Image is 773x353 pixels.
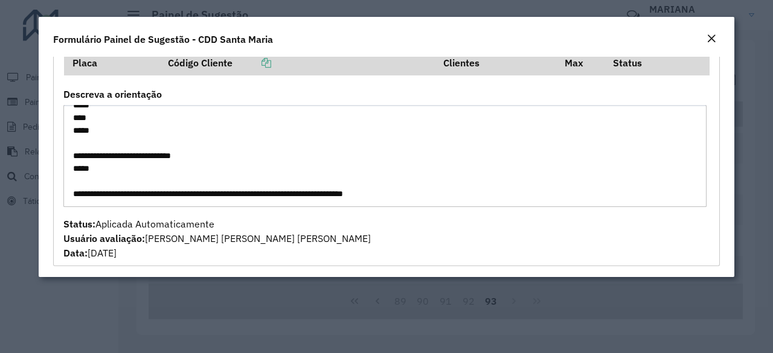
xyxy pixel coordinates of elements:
th: Código Cliente [159,50,435,75]
a: Copiar [233,57,271,69]
span: Aplicada Automaticamente [PERSON_NAME] [PERSON_NAME] [PERSON_NAME] [DATE] [63,218,371,259]
div: Outras Orientações [53,45,720,267]
th: Placa [64,50,160,75]
em: Fechar [707,34,716,43]
th: Clientes [435,50,556,75]
strong: Status: [63,218,95,230]
h4: Formulário Painel de Sugestão - CDD Santa Maria [53,32,273,46]
strong: Data: [63,247,88,259]
th: Status [605,50,710,75]
label: Descreva a orientação [63,87,162,101]
button: Close [703,31,720,47]
strong: Usuário avaliação: [63,232,145,244]
th: Max [557,50,605,75]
